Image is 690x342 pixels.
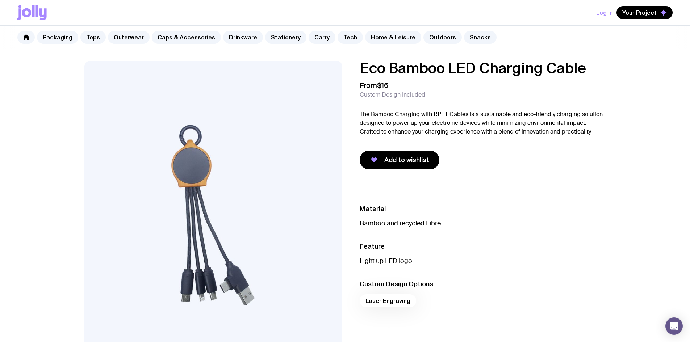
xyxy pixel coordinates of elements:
[223,31,263,44] a: Drinkware
[360,257,606,265] p: Light up LED logo
[80,31,106,44] a: Tops
[384,156,429,164] span: Add to wishlist
[596,6,613,19] button: Log In
[37,31,78,44] a: Packaging
[360,81,388,90] span: From
[108,31,150,44] a: Outerwear
[360,242,606,251] h3: Feature
[377,81,388,90] span: $16
[360,110,606,136] p: The Bamboo Charging with RPET Cables is a sustainable and eco-friendly charging solution designed...
[360,91,425,98] span: Custom Design Included
[616,6,673,19] button: Your Project
[360,204,606,213] h3: Material
[622,9,657,16] span: Your Project
[360,280,606,288] h3: Custom Design Options
[423,31,462,44] a: Outdoors
[152,31,221,44] a: Caps & Accessories
[265,31,306,44] a: Stationery
[338,31,363,44] a: Tech
[365,31,421,44] a: Home & Leisure
[360,219,606,228] p: Bamboo and recycled Fibre
[360,151,439,169] button: Add to wishlist
[665,317,683,335] div: Open Intercom Messenger
[309,31,335,44] a: Carry
[360,61,606,75] h1: Eco Bamboo LED Charging Cable
[464,31,497,44] a: Snacks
